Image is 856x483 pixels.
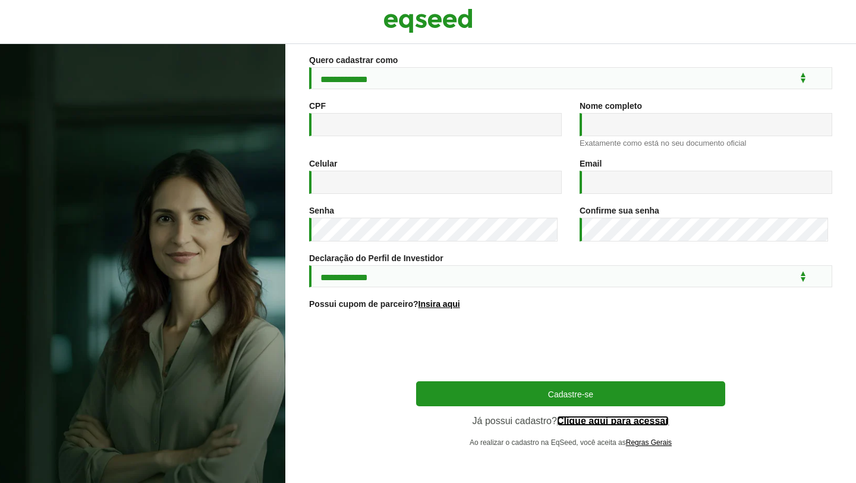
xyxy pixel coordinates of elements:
[580,206,659,215] label: Confirme sua senha
[309,159,337,168] label: Celular
[580,102,642,110] label: Nome completo
[557,416,669,426] a: Clique aqui para acessar
[309,254,443,262] label: Declaração do Perfil de Investidor
[626,439,672,446] a: Regras Gerais
[416,415,725,426] p: Já possui cadastro?
[309,300,460,308] label: Possui cupom de parceiro?
[309,56,398,64] label: Quero cadastrar como
[480,323,661,369] iframe: reCAPTCHA
[309,206,334,215] label: Senha
[383,6,473,36] img: EqSeed Logo
[580,139,832,147] div: Exatamente como está no seu documento oficial
[416,381,725,406] button: Cadastre-se
[416,438,725,447] p: Ao realizar o cadastro na EqSeed, você aceita as
[309,102,326,110] label: CPF
[580,159,602,168] label: Email
[418,300,460,308] a: Insira aqui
